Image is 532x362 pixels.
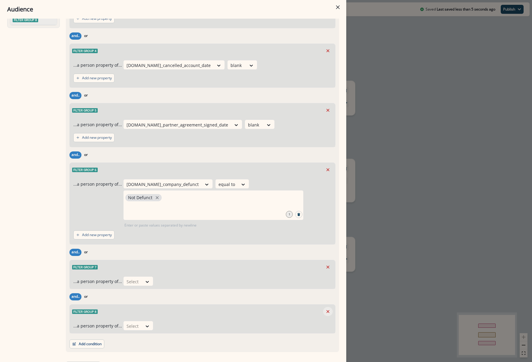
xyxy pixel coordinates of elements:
[69,339,104,348] button: Add condition
[81,32,90,40] button: or
[69,249,81,256] button: and..
[323,106,333,115] button: Remove
[123,223,198,228] p: Enter or paste values separated by newline
[154,195,160,201] button: close
[69,92,81,99] button: and..
[73,323,122,329] p: ...a person property of...
[73,230,115,239] button: Add new property
[82,17,112,21] p: Add new property
[333,2,343,12] button: Close
[81,92,90,99] button: or
[72,309,98,314] span: Filter group 8
[323,307,333,316] button: Remove
[286,211,293,218] div: 1
[73,74,115,83] button: Add new property
[69,151,81,159] button: and..
[82,233,112,237] p: Add new property
[73,14,115,23] button: Add new property
[323,263,333,272] button: Remove
[73,278,122,284] p: ...a person property of...
[69,32,81,40] button: and..
[13,18,38,22] span: Filter group 8
[81,249,90,256] button: or
[82,76,112,80] p: Add new property
[69,293,81,300] button: and..
[72,265,98,269] span: Filter group 7
[73,121,122,128] p: ...a person property of...
[72,49,98,53] span: Filter group 4
[81,151,90,159] button: or
[73,181,122,187] p: ...a person property of...
[7,5,339,14] div: Audience
[73,62,122,68] p: ...a person property of...
[72,108,98,113] span: Filter group 5
[128,195,152,200] p: Not Defunct
[72,168,98,172] span: Filter group 6
[295,211,302,218] button: Search
[323,46,333,55] button: Remove
[73,133,115,142] button: Add new property
[81,293,90,300] button: or
[323,165,333,174] button: Remove
[82,135,112,140] p: Add new property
